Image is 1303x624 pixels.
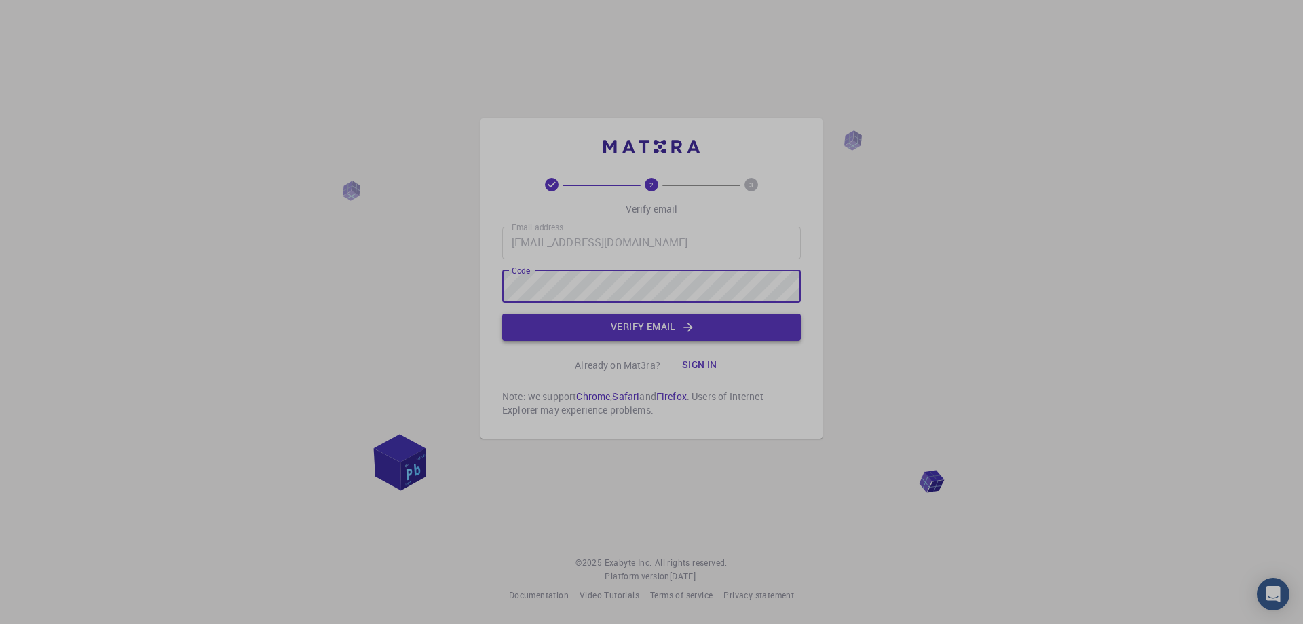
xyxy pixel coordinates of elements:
[575,359,660,372] p: Already on Mat3ra?
[671,352,728,379] button: Sign in
[605,570,669,583] span: Platform version
[655,556,728,570] span: All rights reserved.
[670,570,698,583] a: [DATE].
[650,589,713,602] a: Terms of service
[580,589,639,602] a: Video Tutorials
[612,390,639,403] a: Safari
[512,221,563,233] label: Email address
[605,556,652,570] a: Exabyte Inc.
[509,589,569,602] a: Documentation
[649,180,654,189] text: 2
[723,589,794,600] span: Privacy statement
[749,180,753,189] text: 3
[723,589,794,602] a: Privacy statement
[656,390,687,403] a: Firefox
[575,556,604,570] span: © 2025
[512,265,530,276] label: Code
[650,589,713,600] span: Terms of service
[502,314,801,341] button: Verify email
[670,570,698,581] span: [DATE] .
[580,589,639,600] span: Video Tutorials
[576,390,610,403] a: Chrome
[626,202,678,216] p: Verify email
[502,390,801,417] p: Note: we support , and . Users of Internet Explorer may experience problems.
[1257,578,1289,610] div: Open Intercom Messenger
[605,557,652,568] span: Exabyte Inc.
[509,589,569,600] span: Documentation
